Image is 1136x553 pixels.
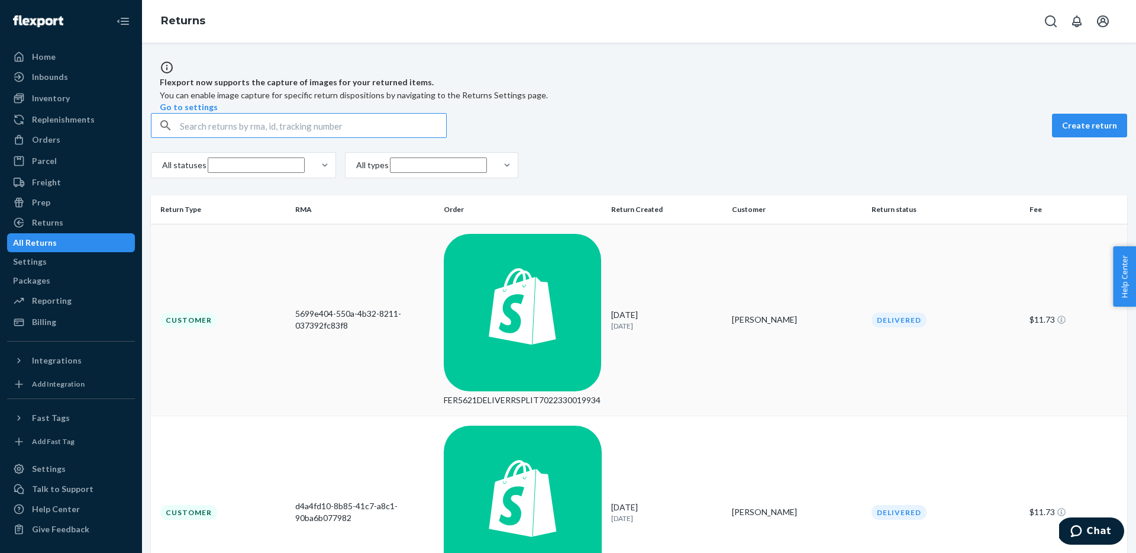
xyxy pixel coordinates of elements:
div: Reporting [32,295,72,307]
ol: breadcrumbs [151,4,215,38]
div: Add Fast Tag [32,436,75,446]
a: All Returns [7,233,135,252]
a: Packages [7,271,135,290]
div: All statuses [162,159,206,171]
a: Billing [7,313,135,332]
div: [PERSON_NAME] [732,314,862,326]
div: [DATE] [611,501,722,523]
button: Close Navigation [111,9,135,33]
button: Integrations [7,351,135,370]
div: Delivered [872,313,927,327]
div: 5699e404-550a-4b32-8211-037392fc83f8 [295,308,434,332]
div: FER5621DELIVERRSPLIT7022330019934 [444,394,602,406]
div: Settings [32,463,66,475]
button: Create return [1052,114,1127,137]
div: Customer [160,313,217,327]
div: Parcel [32,155,57,167]
button: Open Search Box [1039,9,1063,33]
a: Inventory [7,89,135,108]
a: Settings [7,459,135,478]
div: Settings [13,256,47,268]
a: Inbounds [7,67,135,86]
th: Return status [867,195,1025,224]
span: You can enable image capture for specific return dispositions by navigating to the Returns Settin... [160,90,548,100]
div: Replenishments [32,114,95,126]
button: Help Center [1113,246,1136,307]
button: Open account menu [1091,9,1115,33]
div: Help Center [32,503,80,515]
div: Home [32,51,56,63]
div: Talk to Support [32,483,93,495]
a: Replenishments [7,110,135,129]
button: Talk to Support [7,480,135,499]
a: Help Center [7,500,135,519]
div: Integrations [32,355,82,366]
div: Inbounds [32,71,68,83]
button: Open notifications [1065,9,1089,33]
a: Parcel [7,152,135,171]
p: [DATE] [611,513,722,523]
th: RMA [291,195,439,224]
div: Inventory [32,92,70,104]
th: Fee [1025,195,1127,224]
div: Billing [32,316,56,328]
div: Freight [32,176,61,188]
div: Prep [32,197,50,208]
a: Home [7,47,135,66]
a: Freight [7,173,135,192]
div: [DATE] [611,309,722,331]
th: Return Created [606,195,727,224]
input: All types [390,157,487,173]
div: [PERSON_NAME] [732,506,862,518]
div: Add Integration [32,379,85,389]
div: Orders [32,134,60,146]
a: Orders [7,130,135,149]
div: d4a4fd10-8b85-41c7-a8c1-90ba6b077982 [295,500,434,524]
a: Add Integration [7,375,135,394]
input: Search returns by rma, id, tracking number [180,114,446,137]
a: Settings [7,252,135,271]
div: Fast Tags [32,412,70,424]
div: All types [356,159,389,171]
th: Return Type [151,195,291,224]
input: All statuses [208,157,305,173]
th: Customer [727,195,867,224]
div: Delivered [872,505,927,520]
a: Prep [7,193,135,212]
td: $11.73 [1025,224,1127,416]
button: Go to settings [160,101,218,113]
a: Returns [161,14,205,27]
span: Flexport now supports the capture of images for your returned items. [160,75,1118,89]
iframe: Opens a widget where you can chat to one of our agents [1059,517,1124,547]
img: Flexport logo [13,15,63,27]
p: [DATE] [611,321,722,331]
div: Returns [32,217,63,229]
div: Give Feedback [32,523,89,535]
div: Packages [13,275,50,287]
th: Order [439,195,606,224]
div: All Returns [13,237,57,249]
a: Returns [7,213,135,232]
button: Give Feedback [7,520,135,539]
button: Fast Tags [7,409,135,427]
div: Customer [160,505,217,520]
a: Add Fast Tag [7,432,135,451]
a: Reporting [7,291,135,310]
